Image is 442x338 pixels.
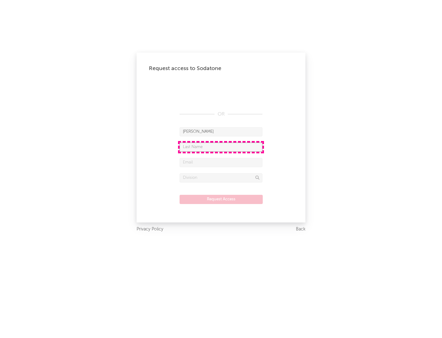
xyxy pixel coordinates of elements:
div: Request access to Sodatone [149,65,293,72]
div: OR [180,111,262,118]
input: First Name [180,127,262,136]
input: Email [180,158,262,167]
button: Request Access [180,195,263,204]
a: Privacy Policy [137,226,163,233]
a: Back [296,226,305,233]
input: Division [180,173,262,183]
input: Last Name [180,143,262,152]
